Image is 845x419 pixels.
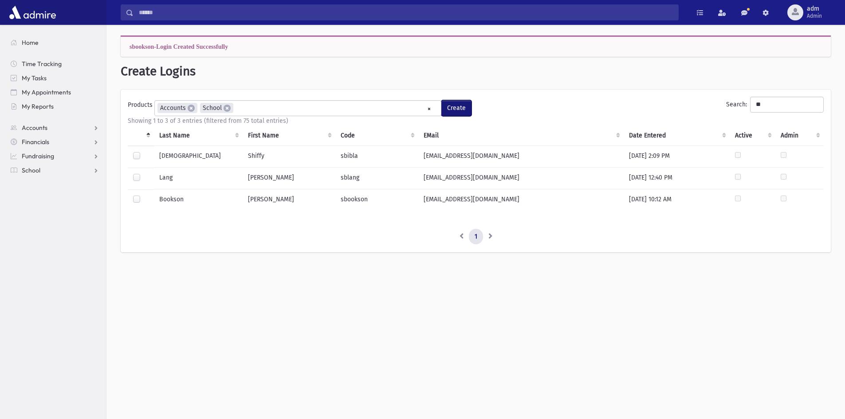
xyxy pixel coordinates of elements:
span: Home [22,39,39,47]
span: Accounts [22,124,47,132]
th: : activate to sort column descending [128,125,154,146]
th: Date Entered : activate to sort column ascending [624,125,729,146]
span: Fundraising [22,152,54,160]
span: School [22,166,40,174]
a: Accounts [4,121,106,135]
th: EMail : activate to sort column ascending [418,125,624,146]
li: School [200,103,233,113]
th: Active : activate to sort column ascending [730,125,776,146]
td: [PERSON_NAME] [243,189,335,211]
a: School [4,163,106,177]
span: My Reports [22,102,54,110]
td: Bookson [154,189,243,211]
a: Financials [4,135,106,149]
span: Admin [807,12,822,20]
span: sbookson-Login Created Successfully [130,43,228,50]
td: [DATE] 2:09 PM [624,145,729,168]
td: [DATE] 10:12 AM [624,189,729,211]
td: [EMAIL_ADDRESS][DOMAIN_NAME] [418,189,624,211]
span: My Appointments [22,88,71,96]
td: [EMAIL_ADDRESS][DOMAIN_NAME] [418,145,624,168]
a: Home [4,35,106,50]
span: adm [807,5,822,12]
span: × [224,105,231,112]
button: Create [441,100,472,116]
span: Remove all items [427,104,431,114]
td: Shiffy [243,145,335,168]
a: 1 [469,229,483,245]
input: Search: [750,97,824,113]
a: Time Tracking [4,57,106,71]
td: [DATE] 12:40 PM [624,168,729,189]
a: Fundraising [4,149,106,163]
label: Products [128,100,154,113]
td: sblang [335,168,419,189]
input: Search [134,4,678,20]
th: Admin : activate to sort column ascending [775,125,824,146]
a: My Appointments [4,85,106,99]
td: [PERSON_NAME] [243,168,335,189]
td: [DEMOGRAPHIC_DATA] [154,145,243,168]
td: Lang [154,168,243,189]
span: × [188,105,195,112]
td: sbookson [335,189,419,211]
th: Last Name : activate to sort column ascending [154,125,243,146]
img: AdmirePro [7,4,58,21]
span: My Tasks [22,74,47,82]
a: My Reports [4,99,106,114]
span: Financials [22,138,49,146]
th: Code : activate to sort column ascending [335,125,419,146]
td: sbibla [335,145,419,168]
th: First Name : activate to sort column ascending [243,125,335,146]
label: Search: [726,97,824,113]
div: Showing 1 to 3 of 3 entries (filtered from 75 total entries) [128,116,824,125]
span: Time Tracking [22,60,62,68]
td: [EMAIL_ADDRESS][DOMAIN_NAME] [418,168,624,189]
a: My Tasks [4,71,106,85]
li: Accounts [157,103,197,113]
h1: Create Logins [121,64,831,79]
